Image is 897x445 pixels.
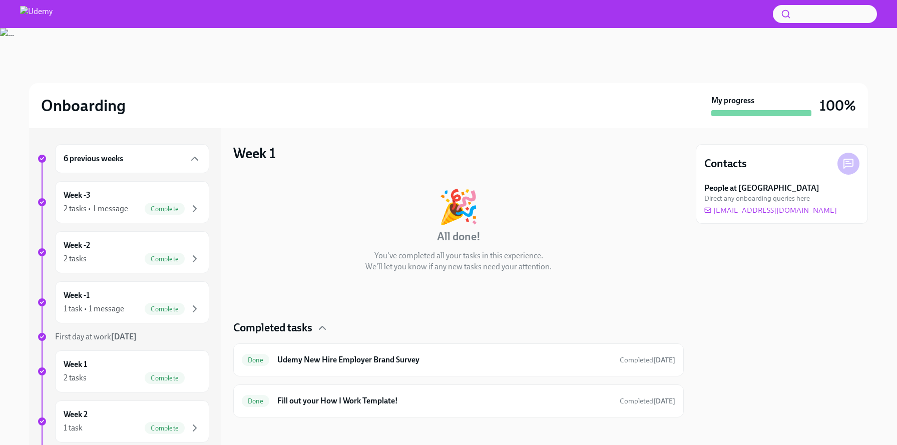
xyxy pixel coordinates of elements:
span: Complete [145,374,185,382]
strong: My progress [711,95,754,106]
h6: Week -3 [64,190,91,201]
h4: Contacts [704,156,747,171]
h4: All done! [437,229,481,244]
a: Week -32 tasks • 1 messageComplete [37,181,209,223]
h6: Week -1 [64,290,90,301]
span: Complete [145,255,185,263]
div: 1 task • 1 message [64,303,124,314]
h3: 100% [819,97,856,115]
a: DoneUdemy New Hire Employer Brand SurveyCompleted[DATE] [242,352,675,368]
img: Udemy [20,6,53,22]
div: 1 task [64,422,83,433]
p: You've completed all your tasks in this experience. [374,250,543,261]
a: [EMAIL_ADDRESS][DOMAIN_NAME] [704,205,837,215]
span: Done [242,397,269,405]
h4: Completed tasks [233,320,312,335]
strong: [DATE] [653,356,675,364]
div: 2 tasks [64,253,87,264]
p: We'll let you know if any new tasks need your attention. [365,261,552,272]
div: 6 previous weeks [55,144,209,173]
div: 2 tasks [64,372,87,383]
span: July 7th, 2025 15:34 [620,355,675,365]
a: DoneFill out your How I Work Template!Completed[DATE] [242,393,675,409]
a: Week 12 tasksComplete [37,350,209,392]
h6: 6 previous weeks [64,153,123,164]
h6: Udemy New Hire Employer Brand Survey [277,354,612,365]
strong: [DATE] [653,397,675,405]
h6: Fill out your How I Work Template! [277,395,612,406]
span: Completed [620,397,675,405]
h6: Week 2 [64,409,88,420]
span: Done [242,356,269,364]
h3: Week 1 [233,144,276,162]
span: First day at work [55,332,137,341]
div: 2 tasks • 1 message [64,203,128,214]
h2: Onboarding [41,96,126,116]
strong: [DATE] [111,332,137,341]
span: Complete [145,305,185,313]
h6: Week 1 [64,359,87,370]
span: Complete [145,424,185,432]
a: Week -11 task • 1 messageComplete [37,281,209,323]
a: First day at work[DATE] [37,331,209,342]
span: Completed [620,356,675,364]
span: Direct any onboarding queries here [704,194,810,203]
span: Complete [145,205,185,213]
div: 🎉 [438,190,479,223]
a: Week 21 taskComplete [37,400,209,442]
strong: People at [GEOGRAPHIC_DATA] [704,183,819,194]
div: Completed tasks [233,320,684,335]
span: July 11th, 2025 11:46 [620,396,675,406]
a: Week -22 tasksComplete [37,231,209,273]
h6: Week -2 [64,240,90,251]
